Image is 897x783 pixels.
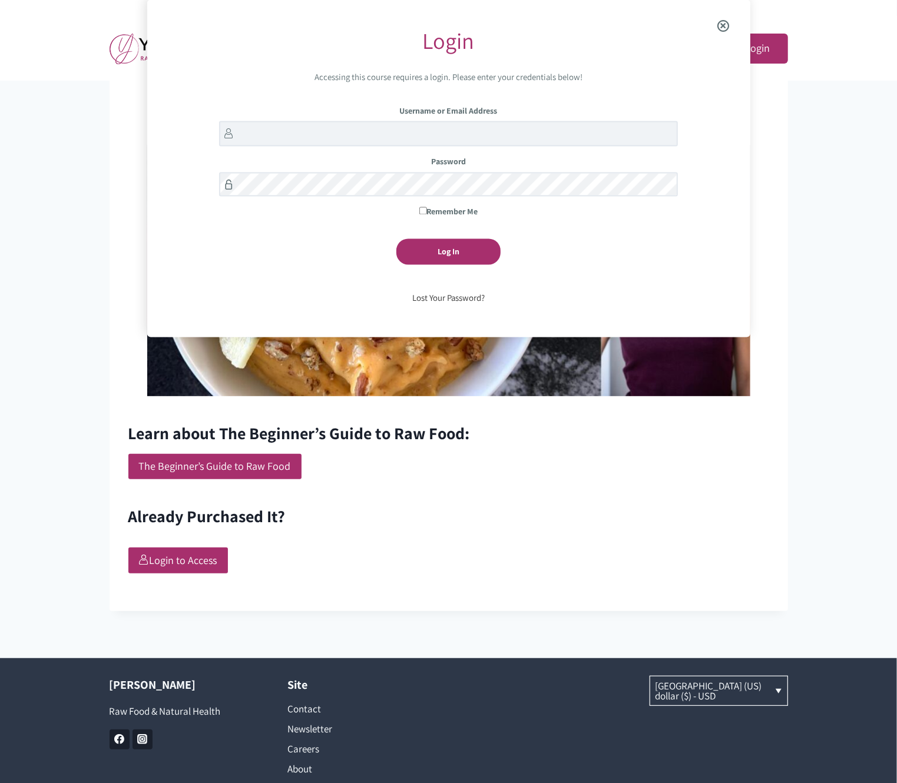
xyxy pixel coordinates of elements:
[288,739,431,759] a: Careers
[419,207,427,215] input: Remember Me
[219,22,678,58] div: Login
[219,104,678,117] label: Username or Email Address
[219,70,678,84] div: Accessing this course requires a login. Please enter your credentials below!
[133,729,153,749] a: Instagram
[128,91,769,126] h1: The Beginner’s Guide To Raw Food
[219,155,678,168] label: Password
[288,759,431,779] a: About
[396,239,501,264] input: Log In
[650,676,787,705] a: [GEOGRAPHIC_DATA] (US) dollar ($) - USD
[128,548,228,573] a: Login to Access
[128,421,769,446] h2: Learn about The Beginner’s Guide to Raw Food:
[288,699,431,719] a: Contact
[128,454,302,479] a: The Beginner’s Guide to Raw Food
[701,7,746,45] span: Close the login modal
[728,34,788,64] a: Login
[128,504,769,529] h2: Already Purchased It?
[110,729,130,749] a: Facebook
[412,292,485,303] a: Lost Your Password?
[110,676,253,694] h2: [PERSON_NAME]
[110,33,240,64] img: yifat_logo41_en.png
[110,704,253,719] p: Raw Food & Natural Health
[288,719,431,739] a: Newsletter
[219,205,678,218] label: Remember Me
[288,676,431,694] h2: Site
